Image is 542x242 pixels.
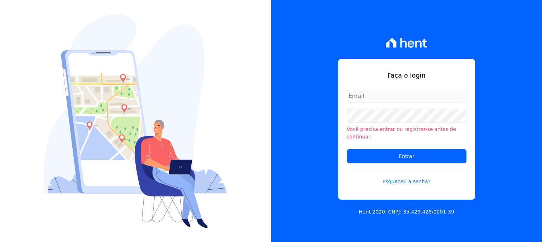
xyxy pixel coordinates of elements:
a: Esqueceu a senha? [347,169,466,185]
input: Entrar [347,149,466,163]
li: Você precisa entrar ou registrar-se antes de continuar. [347,126,466,141]
input: Email [347,89,466,103]
h1: Faça o login [347,70,466,80]
img: Login [44,14,227,228]
p: Hent 2020. CNPJ: 35.429.428/0001-39 [359,208,454,216]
